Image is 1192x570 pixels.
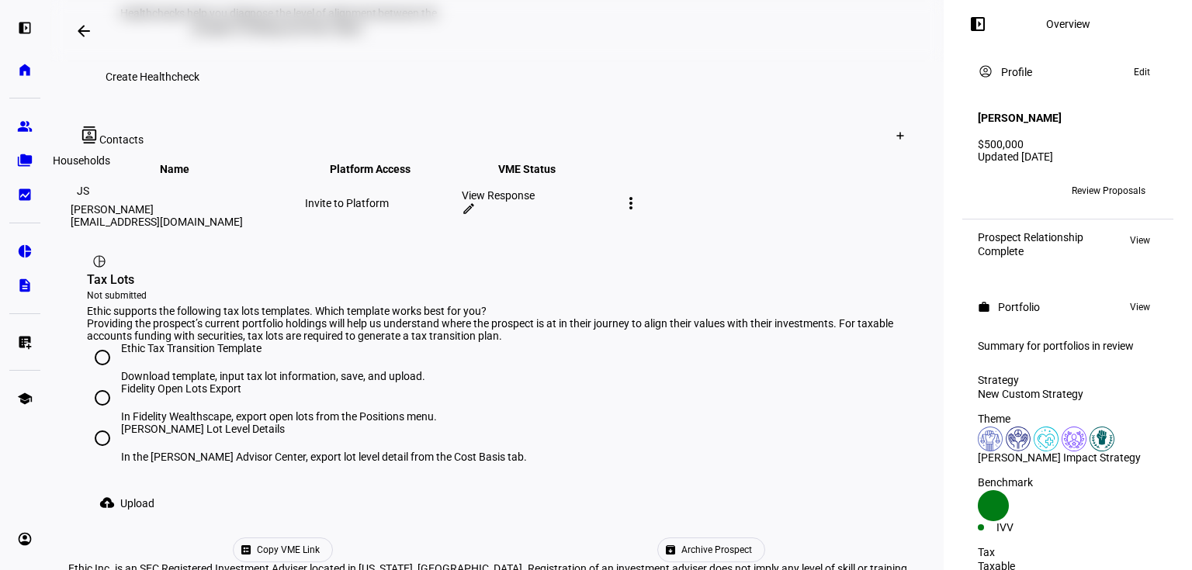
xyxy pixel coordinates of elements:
[87,305,906,317] div: Ethic supports the following tax lots templates. Which template works best for you?
[47,151,116,170] div: Households
[978,388,1158,400] div: New Custom Strategy
[17,391,33,406] eth-mat-symbol: school
[121,370,425,382] div: Download template, input tax lot information, save, and upload.
[978,150,1158,163] div: Updated [DATE]
[1122,298,1158,316] button: View
[657,537,765,562] button: Archive Prospect
[978,413,1158,425] div: Theme
[121,451,527,463] div: In the [PERSON_NAME] Advisor Center, export lot level detail from the Cost Basis tab.
[233,537,333,562] button: Copy VME Link
[978,340,1158,352] div: Summary for portfolios in review
[17,187,33,202] eth-mat-symbol: bid_landscape
[1046,18,1090,30] div: Overview
[121,382,437,395] div: Fidelity Open Lots Export
[92,254,107,269] mat-icon: pie_chart
[1062,427,1086,451] img: corporateEthics.colored.svg
[622,194,640,212] mat-icon: more_vert
[498,163,579,175] span: VME Status
[257,538,320,561] span: Copy VME Link
[87,289,906,302] div: Not submitted
[1072,178,1145,203] span: Review Proposals
[9,54,40,85] a: home
[1090,427,1114,451] img: racialJustice.colored.svg
[978,63,1158,81] eth-panel-overview-card-header: Profile
[106,61,199,92] span: Create Healthcheck
[978,427,1003,451] img: democracy.colored.svg
[9,179,40,210] a: bid_landscape
[996,521,1068,534] div: IVV
[17,244,33,259] eth-mat-symbol: pie_chart
[9,236,40,267] a: pie_chart
[978,112,1062,124] h4: [PERSON_NAME]
[99,133,144,146] span: Contacts
[1130,231,1150,250] span: View
[305,197,459,209] div: Invite to Platform
[1130,298,1150,316] span: View
[681,538,752,561] span: Archive Prospect
[17,278,33,293] eth-mat-symbol: description
[17,20,33,36] eth-mat-symbol: left_panel_open
[462,189,615,202] div: View Response
[978,451,1158,464] div: [PERSON_NAME] Impact Strategy
[71,203,302,216] div: [PERSON_NAME]
[17,153,33,168] eth-mat-symbol: folder_copy
[978,476,1158,489] div: Benchmark
[9,145,40,176] a: folder_copy
[978,231,1083,244] div: Prospect Relationship
[1134,63,1150,81] span: Edit
[71,178,95,203] div: JS
[978,138,1158,150] div: $500,000
[87,61,218,92] button: Create Healthcheck
[121,423,527,435] div: [PERSON_NAME] Lot Level Details
[160,163,213,175] span: Name
[17,334,33,350] eth-mat-symbol: list_alt_add
[17,531,33,547] eth-mat-symbol: account_circle
[9,270,40,301] a: description
[978,245,1083,257] div: Complete
[978,374,1158,386] div: Strategy
[664,544,677,556] mat-icon: archive
[968,15,987,33] mat-icon: left_panel_open
[330,163,434,175] span: Platform Access
[1059,178,1158,203] button: Review Proposals
[71,216,302,228] div: [EMAIL_ADDRESS][DOMAIN_NAME]
[121,342,425,354] div: Ethic Tax Transition Template
[1122,231,1158,250] button: View
[978,546,1158,558] div: Tax
[9,111,40,142] a: group
[17,62,33,78] eth-mat-symbol: home
[240,544,252,556] mat-icon: ballot
[978,64,993,79] mat-icon: account_circle
[121,410,437,423] div: In Fidelity Wealthscape, export open lots from the Positions menu.
[87,317,906,342] div: Providing the prospect’s current portfolio holdings will help us understand where the prospect is...
[17,119,33,134] eth-mat-symbol: group
[985,185,996,196] span: JS
[1126,63,1158,81] button: Edit
[998,301,1040,313] div: Portfolio
[74,22,93,40] mat-icon: arrow_backwards
[1034,427,1059,451] img: healthWellness.colored.svg
[1006,427,1031,451] img: humanRights.colored.svg
[87,271,906,289] div: Tax Lots
[978,301,990,313] mat-icon: work
[462,202,476,216] mat-icon: edit
[1001,66,1032,78] div: Profile
[81,126,99,143] mat-icon: contacts
[978,298,1158,316] eth-panel-overview-card-header: Portfolio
